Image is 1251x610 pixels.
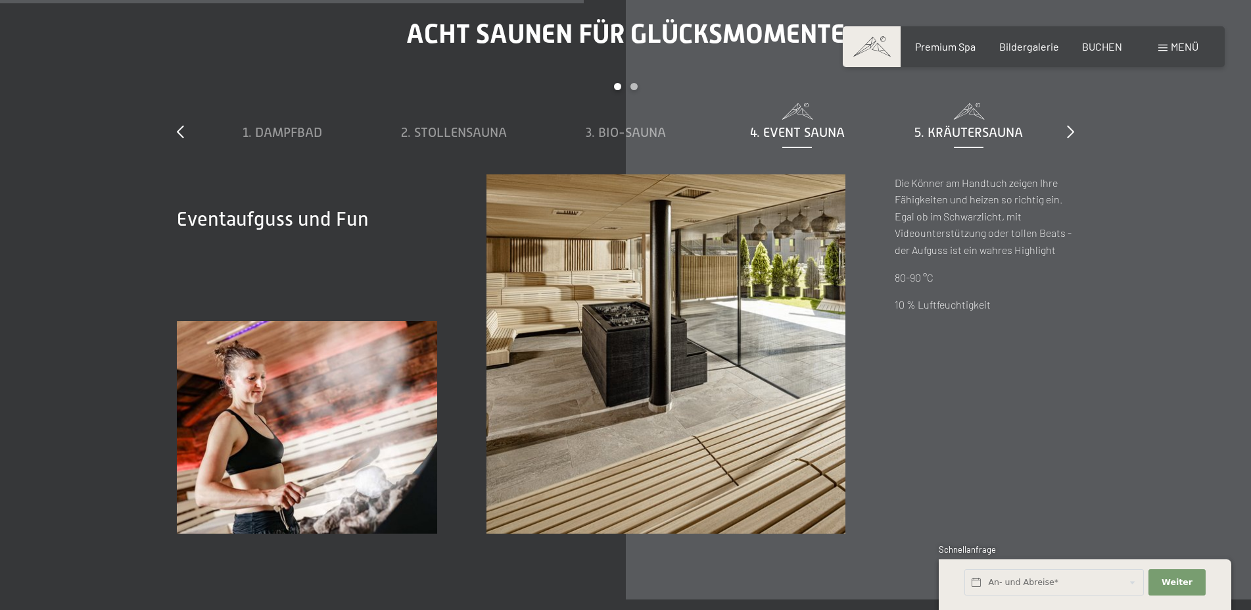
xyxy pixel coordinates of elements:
span: 2. Stollensauna [401,125,507,140]
div: Carousel Page 2 [630,83,638,90]
span: Weiter [1162,576,1192,588]
span: Acht Saunen für Glücksmomente [406,18,845,49]
span: 5. Kräutersauna [914,125,1023,140]
span: Schnellanfrage [939,544,996,555]
p: Die Könner am Handtuch zeigen Ihre Fähigkeiten und heizen so richtig ein. Egal ob im Schwarzlicht... [895,174,1074,259]
p: 10 % Luftfeuchtigkeit [895,296,1074,313]
a: BUCHEN [1082,40,1122,53]
p: 80-90 °C [895,269,1074,286]
a: Bildergalerie [999,40,1059,53]
span: 3. Bio-Sauna [586,125,666,140]
span: Eventaufguss und Fun [177,208,369,230]
span: 1. Dampfbad [243,125,322,140]
div: Carousel Page 1 (Current Slide) [614,83,621,90]
button: Weiter [1148,569,1205,596]
span: Menü [1171,40,1198,53]
a: Premium Spa [915,40,976,53]
div: Carousel Pagination [197,83,1054,103]
img: verschiedene Saunen - Entspannungsoasen [486,174,845,534]
span: 4. Event Sauna [750,125,845,140]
